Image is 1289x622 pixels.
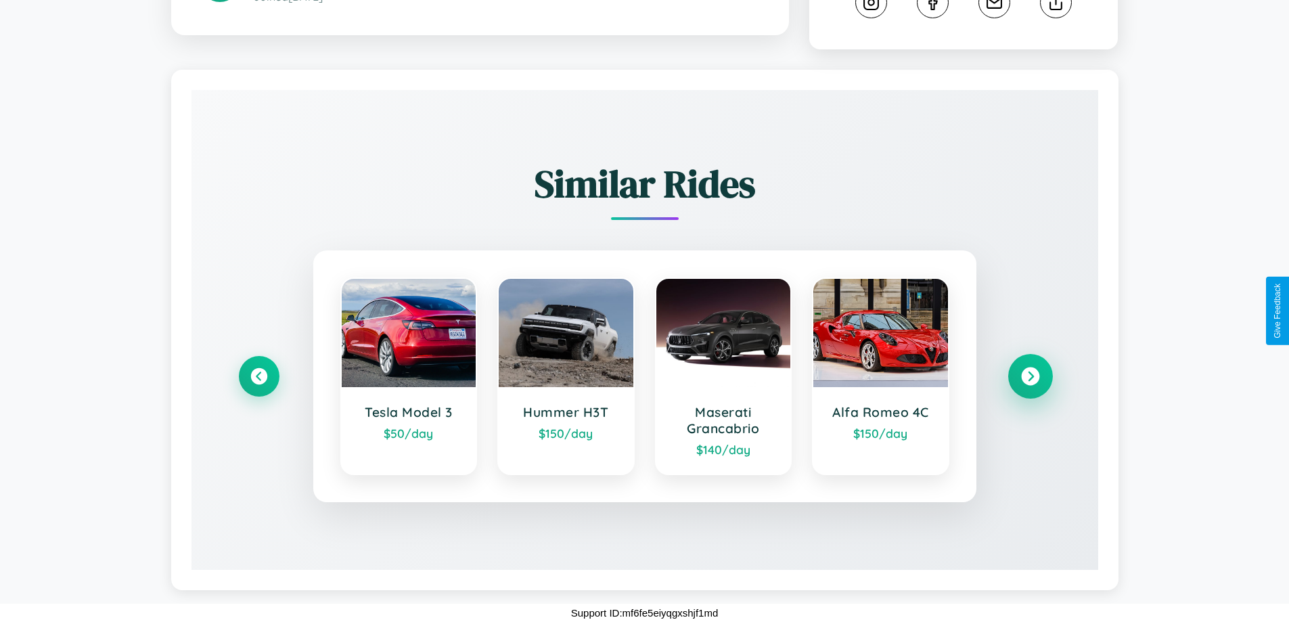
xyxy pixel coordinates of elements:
[355,426,463,441] div: $ 50 /day
[512,426,620,441] div: $ 150 /day
[655,277,792,475] a: Maserati Grancabrio$140/day
[827,404,934,420] h3: Alfa Romeo 4C
[1273,284,1282,338] div: Give Feedback
[239,158,1051,210] h2: Similar Rides
[670,404,777,437] h3: Maserati Grancabrio
[827,426,934,441] div: $ 150 /day
[571,604,719,622] p: Support ID: mf6fe5eiyqgxshjf1md
[812,277,949,475] a: Alfa Romeo 4C$150/day
[512,404,620,420] h3: Hummer H3T
[497,277,635,475] a: Hummer H3T$150/day
[670,442,777,457] div: $ 140 /day
[355,404,463,420] h3: Tesla Model 3
[340,277,478,475] a: Tesla Model 3$50/day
